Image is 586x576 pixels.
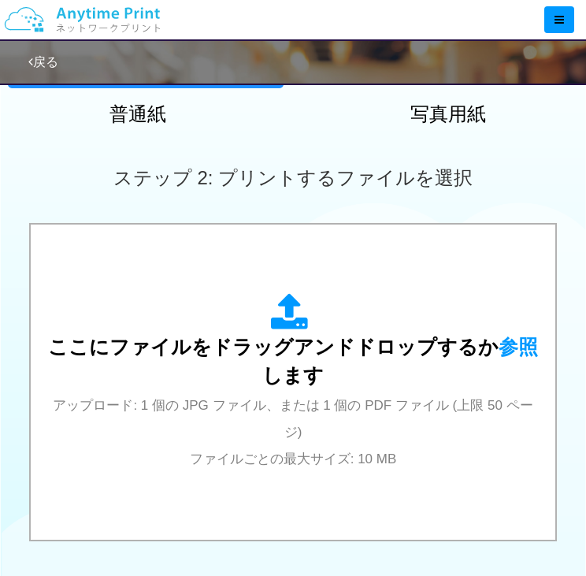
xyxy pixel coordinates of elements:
span: ここにファイルをドラッグアンドドロップするか します [48,336,538,386]
span: 参照 [499,336,538,358]
span: ステップ 2: プリントするファイルを選択 [113,167,473,188]
a: 戻る [28,55,58,69]
span: アップロード: 1 個の JPG ファイル、または 1 個の PDF ファイル (上限 50 ページ) ファイルごとの最大サイズ: 10 MB [53,398,532,467]
h2: 写真用紙 [310,104,586,124]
